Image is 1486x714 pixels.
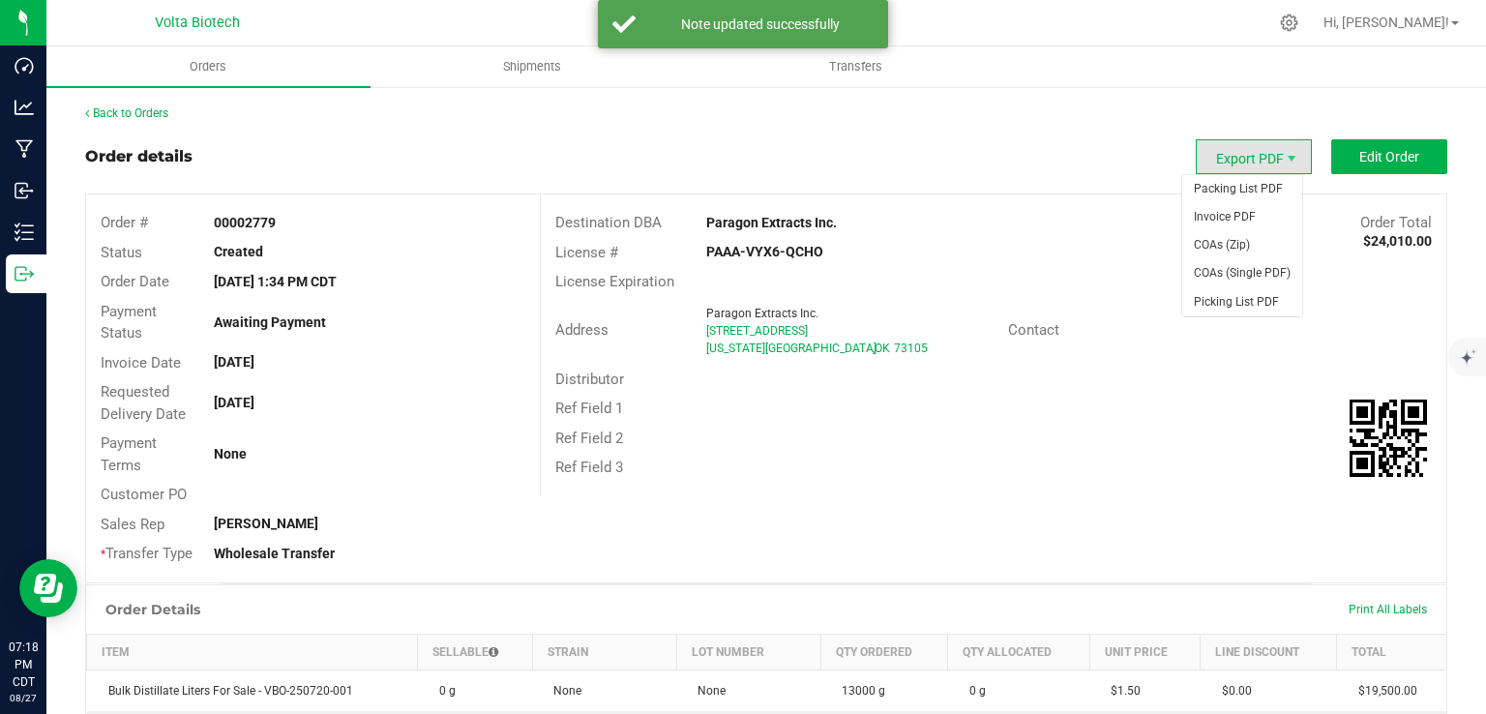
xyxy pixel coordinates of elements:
[1363,233,1432,249] strong: $24,010.00
[555,214,662,231] span: Destination DBA
[214,244,263,259] strong: Created
[555,430,623,447] span: Ref Field 2
[894,342,928,355] span: 73105
[101,244,142,261] span: Status
[544,684,581,698] span: None
[214,446,247,461] strong: None
[371,46,695,87] a: Shipments
[1337,634,1446,669] th: Total
[1101,684,1141,698] span: $1.50
[101,214,148,231] span: Order #
[676,634,820,669] th: Lot Number
[1350,400,1427,477] img: Scan me!
[803,58,908,75] span: Transfers
[430,684,456,698] span: 0 g
[960,684,986,698] span: 0 g
[101,545,193,562] span: Transfer Type
[948,634,1090,669] th: Qty Allocated
[105,602,200,617] h1: Order Details
[1323,15,1449,30] span: Hi, [PERSON_NAME]!
[101,303,157,342] span: Payment Status
[15,181,34,200] inline-svg: Inbound
[1182,231,1302,259] li: COAs (Zip)
[19,559,77,617] iframe: Resource center
[214,314,326,330] strong: Awaiting Payment
[163,58,253,75] span: Orders
[1008,321,1059,339] span: Contact
[101,486,187,503] span: Customer PO
[1349,684,1417,698] span: $19,500.00
[1196,139,1312,174] li: Export PDF
[1089,634,1201,669] th: Unit Price
[555,459,623,476] span: Ref Field 3
[214,516,318,531] strong: [PERSON_NAME]
[706,342,877,355] span: [US_STATE][GEOGRAPHIC_DATA]
[1350,400,1427,477] qrcode: 00002779
[214,395,254,410] strong: [DATE]
[706,324,808,338] span: [STREET_ADDRESS]
[695,46,1019,87] a: Transfers
[9,639,38,691] p: 07:18 PM CDT
[214,215,276,230] strong: 00002779
[555,400,623,417] span: Ref Field 1
[1349,603,1427,616] span: Print All Labels
[85,106,168,120] a: Back to Orders
[555,244,618,261] span: License #
[101,273,169,290] span: Order Date
[555,273,674,290] span: License Expiration
[1277,14,1301,32] div: Manage settings
[532,634,676,669] th: Strain
[15,139,34,159] inline-svg: Manufacturing
[101,516,164,533] span: Sales Rep
[706,307,818,320] span: Paragon Extracts Inc.
[214,354,254,370] strong: [DATE]
[832,684,885,698] span: 13000 g
[555,321,609,339] span: Address
[46,46,371,87] a: Orders
[99,684,353,698] span: Bulk Distillate Liters For Sale - VBO-250720-001
[688,684,726,698] span: None
[1360,214,1432,231] span: Order Total
[9,691,38,705] p: 08/27
[477,58,587,75] span: Shipments
[101,434,157,474] span: Payment Terms
[214,546,335,561] strong: Wholesale Transfer
[555,371,624,388] span: Distributor
[646,15,874,34] div: Note updated successfully
[1331,139,1447,174] button: Edit Order
[1182,259,1302,287] li: COAs (Single PDF)
[1182,175,1302,203] li: Packing List PDF
[873,342,875,355] span: ,
[15,56,34,75] inline-svg: Dashboard
[85,145,193,168] div: Order details
[15,98,34,117] inline-svg: Analytics
[101,354,181,372] span: Invoice Date
[706,244,823,259] strong: PAAA-VYX6-QCHO
[1212,684,1252,698] span: $0.00
[1182,203,1302,231] li: Invoice PDF
[820,634,947,669] th: Qty Ordered
[418,634,532,669] th: Sellable
[15,264,34,283] inline-svg: Outbound
[875,342,890,355] span: OK
[155,15,240,31] span: Volta Biotech
[101,383,186,423] span: Requested Delivery Date
[1182,288,1302,316] li: Picking List PDF
[214,274,337,289] strong: [DATE] 1:34 PM CDT
[1201,634,1337,669] th: Line Discount
[1359,149,1419,164] span: Edit Order
[87,634,418,669] th: Item
[15,223,34,242] inline-svg: Inventory
[706,215,837,230] strong: Paragon Extracts Inc.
